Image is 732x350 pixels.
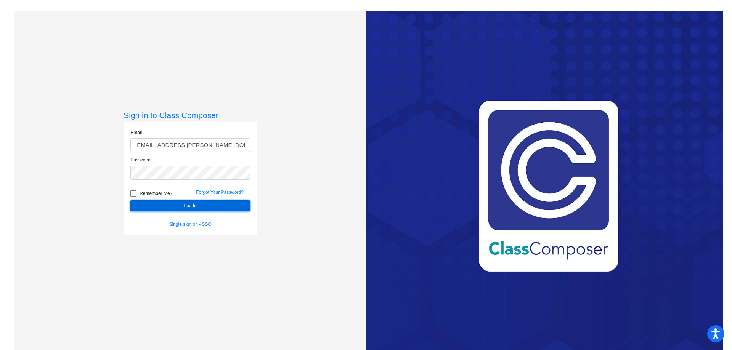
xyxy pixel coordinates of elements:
[130,129,142,136] label: Email
[130,157,151,163] label: Password
[196,190,244,195] a: Forgot Your Password?
[124,110,257,120] h3: Sign in to Class Composer
[169,222,212,227] a: Single sign on - SSO
[140,189,172,198] span: Remember Me?
[130,200,250,211] button: Log In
